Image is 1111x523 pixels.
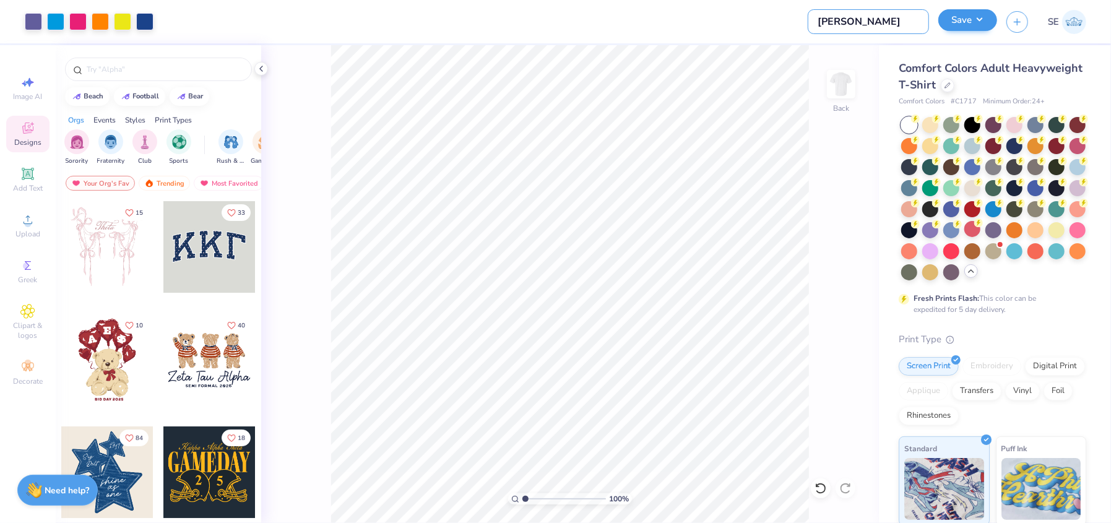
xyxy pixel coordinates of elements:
button: filter button [64,129,89,166]
div: filter for Fraternity [97,129,125,166]
strong: Need help? [45,485,90,496]
span: Comfort Colors Adult Heavyweight T-Shirt [899,61,1083,92]
div: beach [84,93,104,100]
button: Like [119,430,149,446]
img: Game Day Image [258,135,272,149]
img: most_fav.gif [199,179,209,188]
div: Embroidery [962,357,1021,376]
img: most_fav.gif [71,179,81,188]
div: bear [189,93,204,100]
span: SE [1048,15,1059,29]
div: Styles [125,115,145,126]
a: SE [1048,10,1086,34]
button: filter button [166,129,191,166]
span: Greek [19,275,38,285]
img: Standard [904,458,984,520]
button: filter button [251,129,279,166]
input: Try "Alpha" [85,63,244,76]
div: Applique [899,382,948,400]
div: Print Types [155,115,192,126]
img: Puff Ink [1001,458,1081,520]
img: Shirley Evaleen B [1062,10,1086,34]
span: Upload [15,229,40,239]
span: Puff Ink [1001,442,1027,455]
span: Clipart & logos [6,321,50,340]
div: Orgs [68,115,84,126]
span: 100 % [609,493,629,504]
img: trending.gif [144,179,154,188]
div: filter for Sports [166,129,191,166]
button: beach [65,87,110,106]
button: filter button [97,129,125,166]
div: Events [93,115,116,126]
img: Rush & Bid Image [224,135,238,149]
div: Most Favorited [194,176,264,191]
span: Club [138,157,152,166]
div: filter for Sorority [64,129,89,166]
div: filter for Game Day [251,129,279,166]
img: trend_line.gif [121,93,131,100]
span: 40 [238,322,245,329]
span: 10 [136,322,143,329]
div: Vinyl [1005,382,1040,400]
input: Untitled Design [808,9,929,34]
span: Game Day [251,157,279,166]
div: Screen Print [899,357,959,376]
span: # C1717 [951,97,977,107]
img: Sports Image [172,135,186,149]
span: 18 [238,435,245,441]
img: Sorority Image [70,135,84,149]
img: Back [829,72,854,97]
span: 84 [136,435,143,441]
button: football [114,87,165,106]
img: Fraternity Image [104,135,118,149]
button: Like [119,317,149,334]
div: This color can be expedited for 5 day delivery. [914,293,1066,315]
strong: Fresh Prints Flash: [914,293,979,303]
button: bear [170,87,209,106]
div: Foil [1044,382,1073,400]
span: Designs [14,137,41,147]
span: 15 [136,210,143,216]
button: Save [938,9,997,31]
div: Print Type [899,332,1086,347]
img: Club Image [138,135,152,149]
div: Your Org's Fav [66,176,135,191]
span: Image AI [14,92,43,102]
span: Decorate [13,376,43,386]
span: Add Text [13,183,43,193]
button: Like [222,317,251,334]
div: filter for Rush & Bid [217,129,245,166]
span: Comfort Colors [899,97,945,107]
button: filter button [217,129,245,166]
div: Rhinestones [899,407,959,425]
img: trend_line.gif [176,93,186,100]
span: Sports [170,157,189,166]
button: filter button [132,129,157,166]
div: Digital Print [1025,357,1085,376]
span: Fraternity [97,157,125,166]
div: Trending [139,176,190,191]
div: football [133,93,160,100]
span: Minimum Order: 24 + [983,97,1045,107]
div: Back [833,103,849,114]
img: trend_line.gif [72,93,82,100]
span: Rush & Bid [217,157,245,166]
button: Like [222,204,251,221]
span: Sorority [66,157,89,166]
div: Transfers [952,382,1001,400]
div: filter for Club [132,129,157,166]
span: Standard [904,442,937,455]
span: 33 [238,210,245,216]
button: Like [119,204,149,221]
button: Like [222,430,251,446]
